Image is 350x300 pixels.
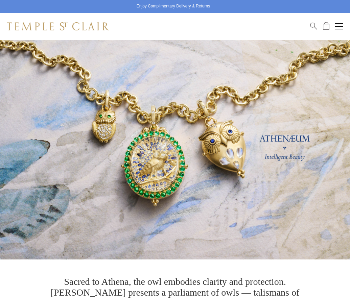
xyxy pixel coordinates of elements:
button: Open navigation [335,22,343,30]
p: Enjoy Complimentary Delivery & Returns [137,3,210,10]
a: Search [310,22,317,30]
a: Open Shopping Bag [323,22,329,30]
img: Temple St. Clair [7,22,109,30]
